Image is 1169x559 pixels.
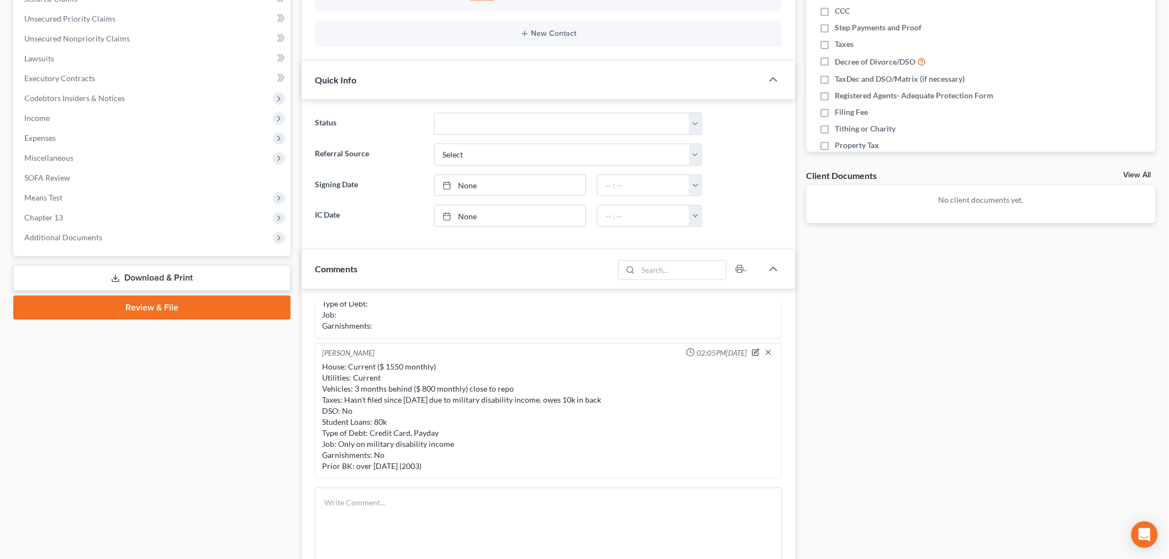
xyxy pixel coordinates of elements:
div: House: Current ($ 1550 monthly) Utilities: Current Vehicles: 3 months behind ($ 800 monthly) clos... [322,361,775,472]
a: None [435,205,586,226]
span: SOFA Review [24,173,70,182]
span: Property Tax [835,140,880,151]
a: View All [1124,171,1151,179]
input: Search... [638,261,726,279]
input: -- : -- [598,205,689,226]
a: Download & Print [13,265,291,291]
span: Registered Agents- Adequate Protection Form [835,90,994,101]
label: IC Date [309,205,429,227]
span: Filing Fee [835,107,868,118]
div: Client Documents [807,170,877,181]
label: Signing Date [309,175,429,197]
p: No client documents yet. [815,194,1147,205]
span: CCC [835,6,850,17]
span: Codebtors Insiders & Notices [24,93,125,103]
span: Miscellaneous [24,153,73,162]
input: -- : -- [598,175,689,196]
a: Executory Contracts [15,68,291,88]
a: None [435,175,586,196]
span: Executory Contracts [24,73,95,83]
span: Additional Documents [24,233,102,242]
span: Expenses [24,133,56,143]
label: Status [309,113,429,135]
span: Quick Info [315,75,356,85]
label: Referral Source [309,144,429,166]
div: Open Intercom Messenger [1131,521,1158,548]
span: Comments [315,263,357,274]
span: Chapter 13 [24,213,63,222]
a: Unsecured Nonpriority Claims [15,29,291,49]
span: Means Test [24,193,62,202]
span: Step Payments and Proof [835,22,922,33]
span: Unsecured Priority Claims [24,14,115,23]
span: TaxDec and DSO/Matrix (if necessary) [835,73,965,85]
a: SOFA Review [15,168,291,188]
span: Decree of Divorce/DSO [835,56,916,67]
a: Unsecured Priority Claims [15,9,291,29]
span: Taxes [835,39,854,50]
span: Income [24,113,50,123]
a: Lawsuits [15,49,291,68]
span: Lawsuits [24,54,54,63]
div: [PERSON_NAME] [322,348,375,359]
span: 02:05PM[DATE] [697,348,747,358]
button: New Contact [324,29,773,38]
a: Review & File [13,296,291,320]
span: Tithing or Charity [835,123,896,134]
span: Unsecured Nonpriority Claims [24,34,130,43]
